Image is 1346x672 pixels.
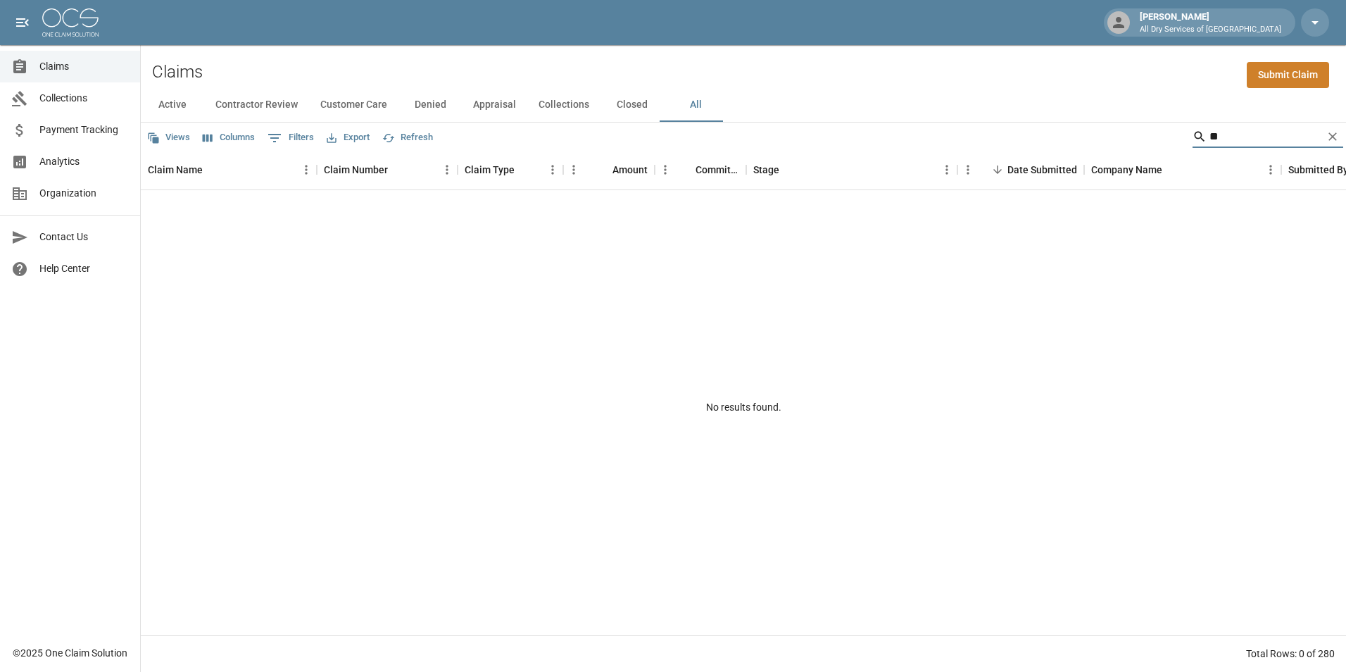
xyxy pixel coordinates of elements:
button: Closed [600,88,664,122]
div: Date Submitted [957,150,1084,189]
span: Analytics [39,154,129,169]
div: No results found. [141,190,1346,625]
span: Collections [39,91,129,106]
div: dynamic tabs [141,88,1346,122]
button: Menu [296,159,317,180]
button: Sort [676,160,696,180]
div: Total Rows: 0 of 280 [1246,647,1335,661]
button: Sort [1162,160,1182,180]
img: ocs-logo-white-transparent.png [42,8,99,37]
button: open drawer [8,8,37,37]
button: Sort [203,160,222,180]
div: Claim Name [148,150,203,189]
button: Menu [957,159,979,180]
span: Claims [39,59,129,74]
button: Select columns [199,127,258,149]
span: Organization [39,186,129,201]
div: Stage [746,150,957,189]
div: Claim Number [317,150,458,189]
div: Date Submitted [1007,150,1077,189]
div: Claim Name [141,150,317,189]
button: Denied [398,88,462,122]
div: Committed Amount [696,150,739,189]
div: Amount [612,150,648,189]
div: © 2025 One Claim Solution [13,646,127,660]
div: Search [1193,125,1343,151]
div: Company Name [1091,150,1162,189]
button: Active [141,88,204,122]
button: Sort [988,160,1007,180]
button: Contractor Review [204,88,309,122]
button: Refresh [379,127,436,149]
button: Sort [593,160,612,180]
button: Menu [1260,159,1281,180]
div: Claim Number [324,150,388,189]
button: Menu [563,159,584,180]
button: Appraisal [462,88,527,122]
button: Sort [779,160,799,180]
div: Committed Amount [655,150,746,189]
button: Menu [542,159,563,180]
button: Sort [388,160,408,180]
button: Export [323,127,373,149]
button: Menu [655,159,676,180]
a: Submit Claim [1247,62,1329,88]
button: Show filters [264,127,317,149]
span: Help Center [39,261,129,276]
button: Customer Care [309,88,398,122]
p: All Dry Services of [GEOGRAPHIC_DATA] [1140,24,1281,36]
h2: Claims [152,62,203,82]
div: [PERSON_NAME] [1134,10,1287,35]
button: Views [144,127,194,149]
button: Sort [515,160,534,180]
button: Clear [1322,126,1343,147]
div: Claim Type [465,150,515,189]
button: Menu [936,159,957,180]
div: Claim Type [458,150,563,189]
div: Company Name [1084,150,1281,189]
button: Collections [527,88,600,122]
div: Amount [563,150,655,189]
span: Payment Tracking [39,123,129,137]
button: All [664,88,727,122]
div: Stage [753,150,779,189]
span: Contact Us [39,230,129,244]
button: Menu [436,159,458,180]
